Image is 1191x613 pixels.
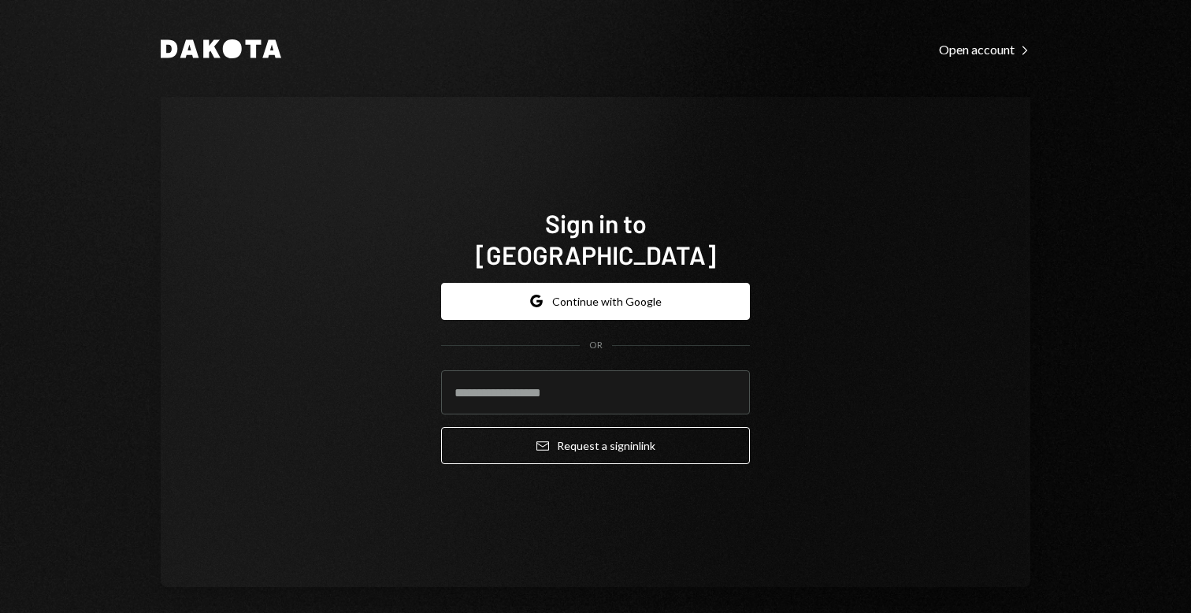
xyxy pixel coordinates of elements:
a: Open account [939,40,1030,58]
div: OR [589,339,603,352]
h1: Sign in to [GEOGRAPHIC_DATA] [441,207,750,270]
div: Open account [939,42,1030,58]
button: Request a signinlink [441,427,750,464]
button: Continue with Google [441,283,750,320]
